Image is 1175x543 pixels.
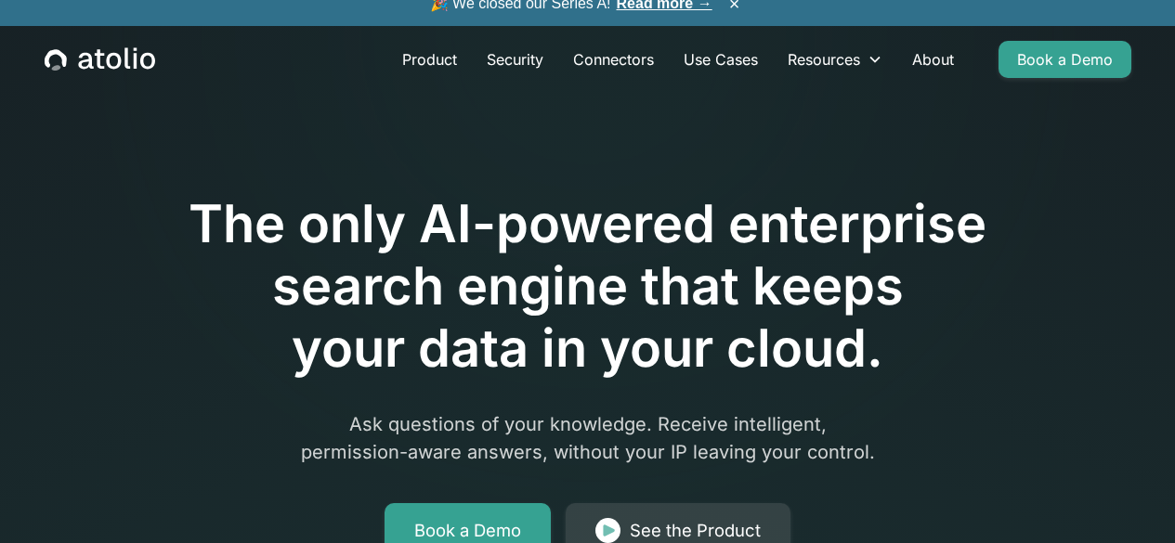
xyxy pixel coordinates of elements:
a: Use Cases [669,41,773,78]
div: Resources [788,48,860,71]
a: home [45,47,155,71]
a: About [897,41,969,78]
a: Book a Demo [999,41,1131,78]
a: Connectors [558,41,669,78]
div: Resources [773,41,897,78]
iframe: Chat Widget [1082,454,1175,543]
p: Ask questions of your knowledge. Receive intelligent, permission-aware answers, without your IP l... [231,410,945,466]
h1: The only AI-powered enterprise search engine that keeps your data in your cloud. [112,193,1064,381]
a: Product [387,41,472,78]
a: Security [472,41,558,78]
